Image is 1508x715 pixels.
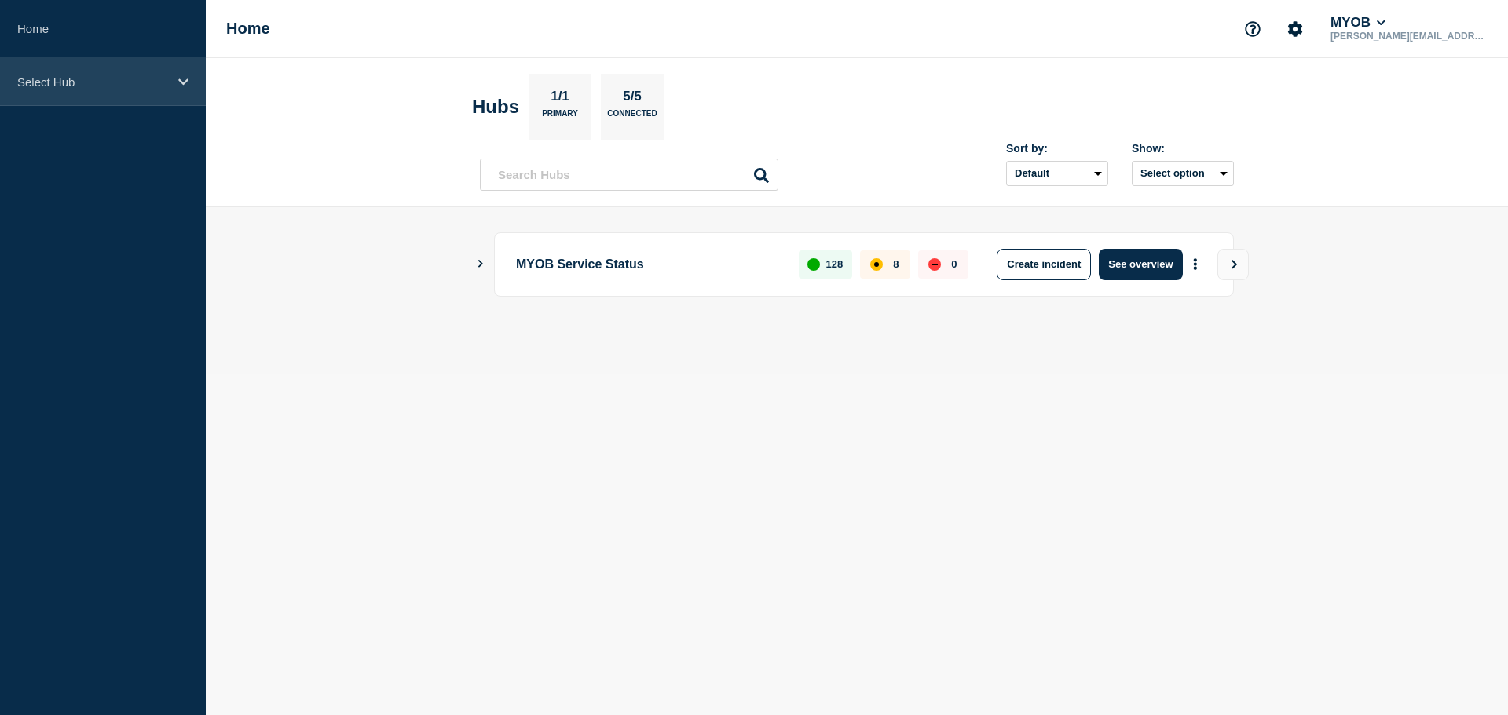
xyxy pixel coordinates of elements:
[1327,15,1389,31] button: MYOB
[928,258,941,271] div: down
[1132,161,1234,186] button: Select option
[826,258,844,270] p: 128
[477,258,485,270] button: Show Connected Hubs
[893,258,899,270] p: 8
[480,159,778,191] input: Search Hubs
[516,249,781,280] p: MYOB Service Status
[1099,249,1182,280] button: See overview
[1279,13,1312,46] button: Account settings
[1006,161,1108,186] select: Sort by
[1327,31,1491,42] p: [PERSON_NAME][EMAIL_ADDRESS][PERSON_NAME][DOMAIN_NAME]
[1185,250,1206,279] button: More actions
[1217,249,1249,280] button: View
[870,258,883,271] div: affected
[1132,142,1234,155] div: Show:
[17,75,168,89] p: Select Hub
[472,96,519,118] h2: Hubs
[951,258,957,270] p: 0
[617,89,648,109] p: 5/5
[807,258,820,271] div: up
[607,109,657,126] p: Connected
[997,249,1091,280] button: Create incident
[226,20,270,38] h1: Home
[1006,142,1108,155] div: Sort by:
[1236,13,1269,46] button: Support
[545,89,576,109] p: 1/1
[542,109,578,126] p: Primary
